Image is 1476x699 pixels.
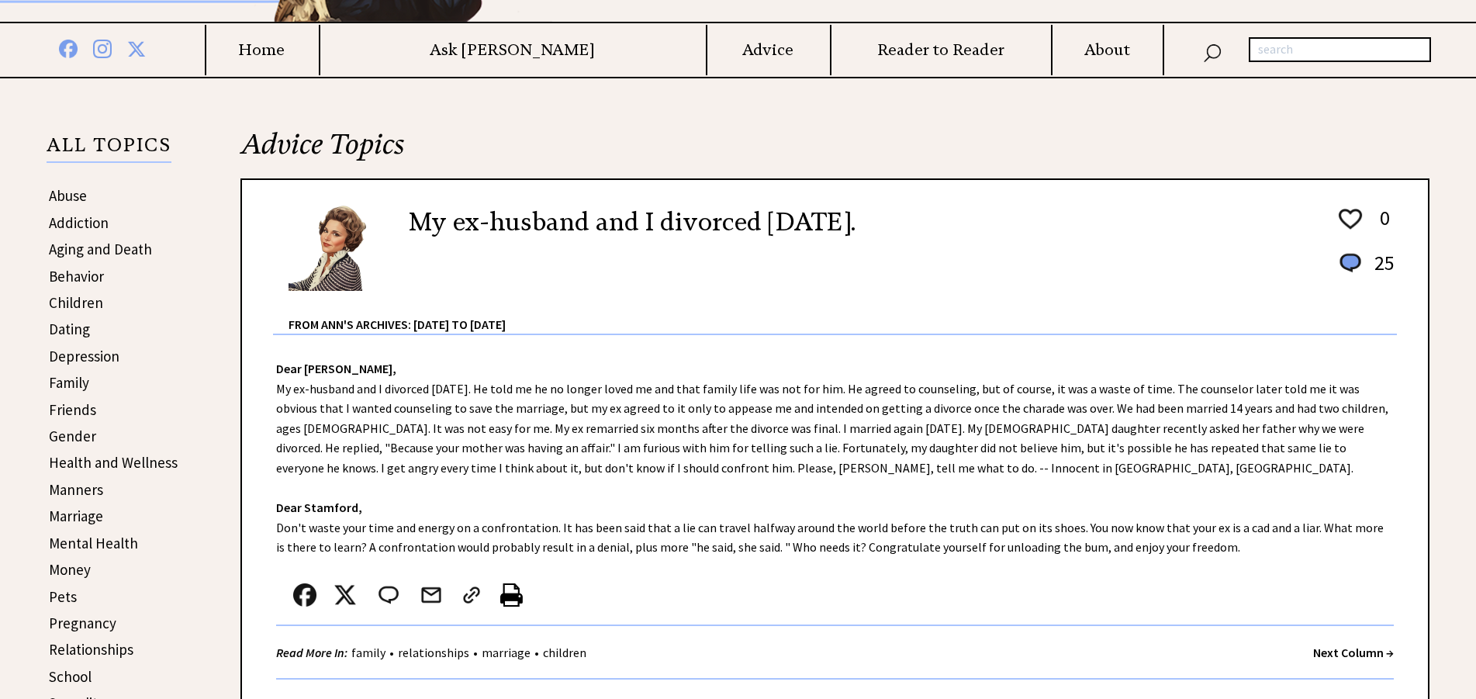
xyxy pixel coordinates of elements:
td: 0 [1367,205,1395,248]
a: Gender [49,427,96,445]
img: printer%20icon.png [500,583,523,607]
a: Friends [49,400,96,419]
div: My ex-husband and I divorced [DATE]. He told me he no longer loved me and that family life was no... [242,335,1428,680]
a: marriage [478,645,534,660]
img: message_round%202.png [375,583,402,607]
p: ALL TOPICS [47,137,171,163]
h2: Advice Topics [240,126,1429,178]
a: Depression [49,347,119,365]
img: instagram%20blue.png [93,36,112,58]
a: Dating [49,320,90,338]
a: Advice [707,40,828,60]
a: Money [49,560,91,579]
a: Mental Health [49,534,138,552]
img: facebook%20blue.png [59,36,78,58]
strong: Read More In: [276,645,347,660]
a: Manners [49,480,103,499]
div: From Ann's Archives: [DATE] to [DATE] [289,292,1397,334]
img: link_02.png [460,583,483,607]
a: Reader to Reader [831,40,1049,60]
a: Abuse [49,186,87,205]
a: Behavior [49,267,104,285]
h2: My ex-husband and I divorced [DATE]. [409,203,856,240]
a: Relationships [49,640,133,659]
img: x_small.png [334,583,357,607]
a: Pregnancy [49,614,116,632]
a: Health and Wellness [49,453,178,472]
a: Addiction [49,213,109,232]
a: Ask [PERSON_NAME] [320,40,705,60]
img: heart_outline%201.png [1336,206,1364,233]
a: School [49,667,92,686]
a: Children [49,293,103,312]
a: family [347,645,389,660]
a: children [539,645,590,660]
img: facebook.png [293,583,316,607]
a: Home [206,40,316,60]
strong: Dear Stamford, [276,500,362,515]
a: Next Column → [1313,645,1394,660]
img: x%20blue.png [127,37,146,58]
a: About [1053,40,1161,60]
td: 25 [1367,250,1395,291]
img: mail.png [420,583,443,607]
a: Pets [49,587,77,606]
input: search [1249,37,1431,62]
strong: Dear [PERSON_NAME], [276,361,396,376]
a: relationships [394,645,473,660]
a: Marriage [49,507,103,525]
img: message_round%201.png [1336,251,1364,275]
div: • • • [276,643,590,663]
a: Family [49,373,89,392]
a: Aging and Death [49,240,152,258]
img: search_nav.png [1203,40,1222,63]
img: Ann6%20v2%20small.png [289,203,385,291]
